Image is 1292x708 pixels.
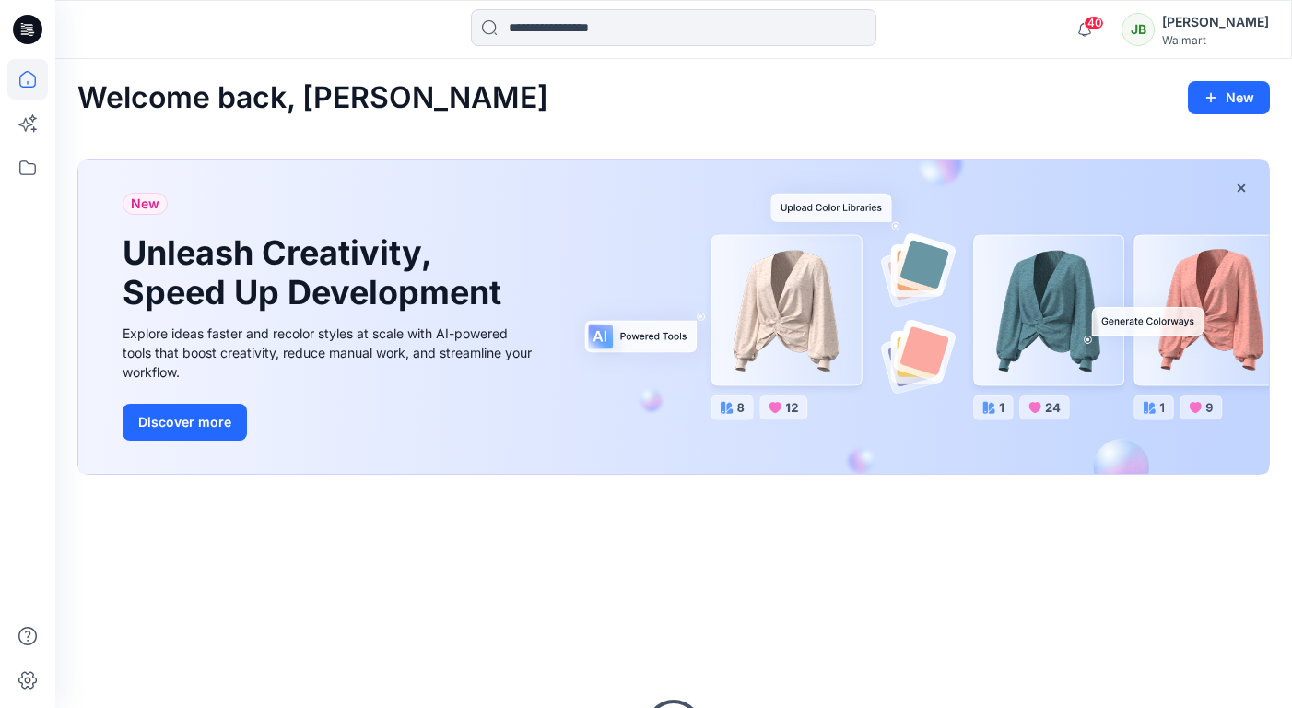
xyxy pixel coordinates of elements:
[123,324,537,382] div: Explore ideas faster and recolor styles at scale with AI-powered tools that boost creativity, red...
[1162,11,1269,33] div: [PERSON_NAME]
[77,81,548,115] h2: Welcome back, [PERSON_NAME]
[1122,13,1155,46] div: JB
[1162,33,1269,47] div: Walmart
[1084,16,1104,30] span: 40
[1188,81,1270,114] button: New
[123,233,510,313] h1: Unleash Creativity, Speed Up Development
[123,404,537,441] a: Discover more
[131,193,159,215] span: New
[123,404,247,441] button: Discover more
